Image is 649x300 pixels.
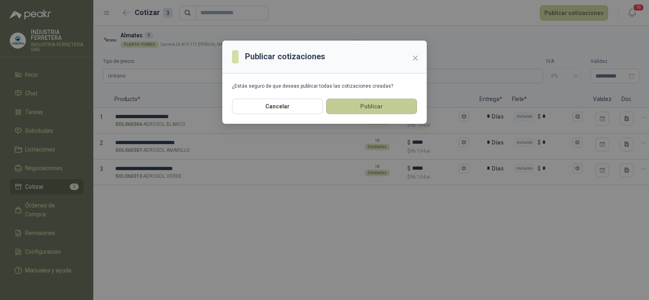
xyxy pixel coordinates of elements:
div: ¿Estás seguro de que deseas publicar todas las cotizaciones creadas? [232,83,417,89]
button: Publicar [326,99,417,114]
h3: Publicar cotizaciones [245,50,325,63]
span: close [412,55,419,61]
button: Close [409,52,422,65]
button: Cancelar [232,99,323,114]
